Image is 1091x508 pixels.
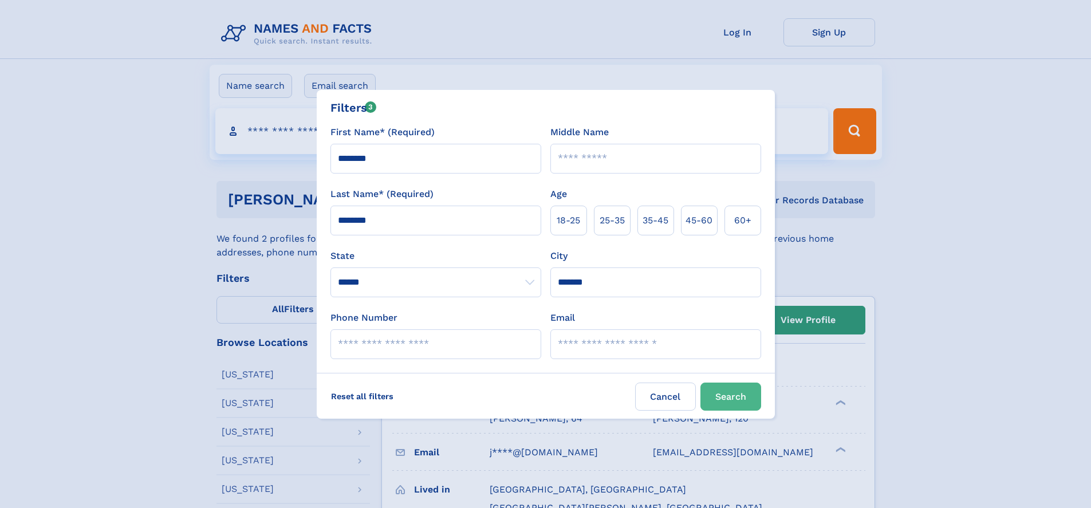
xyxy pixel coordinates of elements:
span: 60+ [734,214,751,227]
label: Age [550,187,567,201]
span: 35‑45 [643,214,668,227]
button: Search [700,383,761,411]
label: Reset all filters [324,383,401,410]
label: First Name* (Required) [330,125,435,139]
span: 18‑25 [557,214,580,227]
label: City [550,249,568,263]
span: 45‑60 [686,214,712,227]
label: Email [550,311,575,325]
label: Middle Name [550,125,609,139]
label: State [330,249,541,263]
span: 25‑35 [600,214,625,227]
label: Phone Number [330,311,397,325]
label: Last Name* (Required) [330,187,434,201]
div: Filters [330,99,377,116]
label: Cancel [635,383,696,411]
